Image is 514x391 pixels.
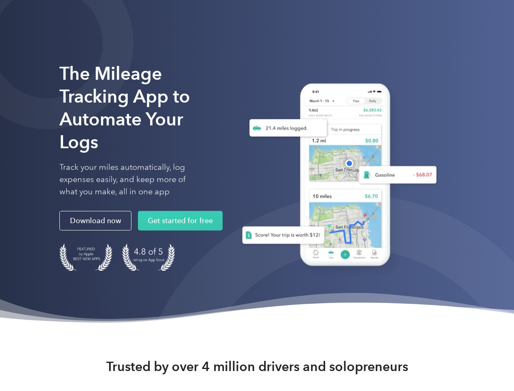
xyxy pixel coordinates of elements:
[59,244,112,271] img: Badge for Featured by Apple Best New Apps
[229,75,443,278] img: Everlance, mileage tracker app, expense tracking app
[59,211,131,231] a: Download now
[106,358,408,375] strong: Trusted by over 4 million drivers and solopreneurs
[59,161,205,198] p: Track your miles automatically, log expenses easily, and keep more of what you make, all in one app
[138,211,223,231] a: Get started for free
[122,244,175,271] img: 4.9 out of 5 stars on the app store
